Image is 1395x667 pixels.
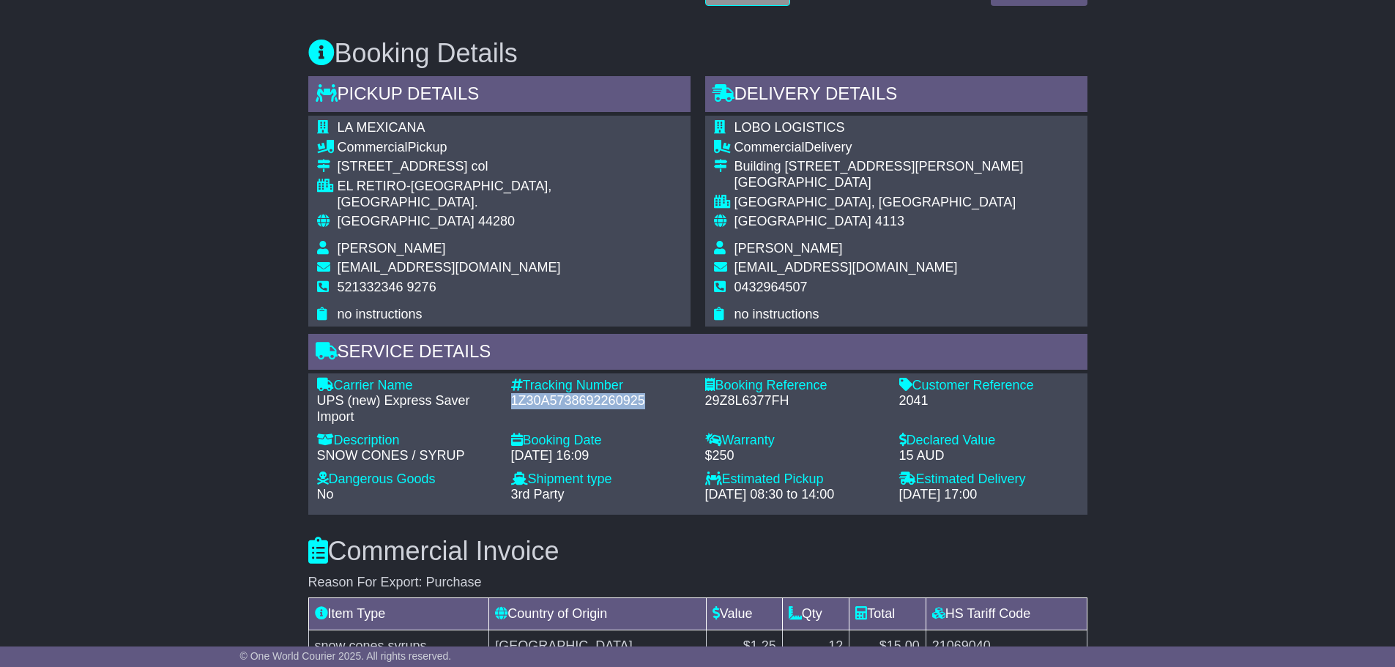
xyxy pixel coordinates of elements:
[511,433,691,449] div: Booking Date
[734,260,958,275] span: [EMAIL_ADDRESS][DOMAIN_NAME]
[308,76,691,116] div: Pickup Details
[705,487,885,503] div: [DATE] 08:30 to 14:00
[338,140,408,154] span: Commercial
[308,334,1087,373] div: Service Details
[734,120,845,135] span: LOBO LOGISTICS
[926,630,1087,663] td: 21069040
[734,195,1024,211] div: [GEOGRAPHIC_DATA], [GEOGRAPHIC_DATA]
[317,487,334,502] span: No
[317,393,496,425] div: UPS (new) Express Saver Import
[734,175,1024,191] div: [GEOGRAPHIC_DATA]
[899,487,1079,503] div: [DATE] 17:00
[734,140,805,154] span: Commercial
[899,393,1079,409] div: 2041
[875,214,904,228] span: 4113
[705,433,885,449] div: Warranty
[705,472,885,488] div: Estimated Pickup
[338,307,423,321] span: no instructions
[338,120,425,135] span: LA MEXICANA
[338,214,475,228] span: [GEOGRAPHIC_DATA]
[338,280,436,294] span: 521332346 9276
[240,650,452,662] span: © One World Courier 2025. All rights reserved.
[511,448,691,464] div: [DATE] 16:09
[926,598,1087,630] td: HS Tariff Code
[899,472,1079,488] div: Estimated Delivery
[706,598,782,630] td: Value
[899,433,1079,449] div: Declared Value
[511,393,691,409] div: 1Z30A5738692260925
[308,598,489,630] td: Item Type
[734,280,808,294] span: 0432964507
[478,214,515,228] span: 44280
[849,598,926,630] td: Total
[706,630,782,663] td: $1.25
[338,179,682,210] div: EL RETIRO-[GEOGRAPHIC_DATA], [GEOGRAPHIC_DATA].
[849,630,926,663] td: $15.00
[705,378,885,394] div: Booking Reference
[511,487,565,502] span: 3rd Party
[734,214,871,228] span: [GEOGRAPHIC_DATA]
[308,575,1087,591] div: Reason For Export: Purchase
[489,598,707,630] td: Country of Origin
[308,630,489,663] td: snow cones syrups
[338,159,682,175] div: [STREET_ADDRESS] col
[317,472,496,488] div: Dangerous Goods
[338,241,446,256] span: [PERSON_NAME]
[308,537,1087,566] h3: Commercial Invoice
[734,307,819,321] span: no instructions
[511,472,691,488] div: Shipment type
[705,393,885,409] div: 29Z8L6377FH
[899,448,1079,464] div: 15 AUD
[489,630,707,663] td: [GEOGRAPHIC_DATA]
[317,448,496,464] div: SNOW CONES / SYRUP
[317,433,496,449] div: Description
[734,159,1024,175] div: Building [STREET_ADDRESS][PERSON_NAME]
[308,39,1087,68] h3: Booking Details
[899,378,1079,394] div: Customer Reference
[317,378,496,394] div: Carrier Name
[338,260,561,275] span: [EMAIL_ADDRESS][DOMAIN_NAME]
[782,630,849,663] td: 12
[511,378,691,394] div: Tracking Number
[705,76,1087,116] div: Delivery Details
[734,140,1024,156] div: Delivery
[705,448,885,464] div: $250
[734,241,843,256] span: [PERSON_NAME]
[338,140,682,156] div: Pickup
[782,598,849,630] td: Qty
